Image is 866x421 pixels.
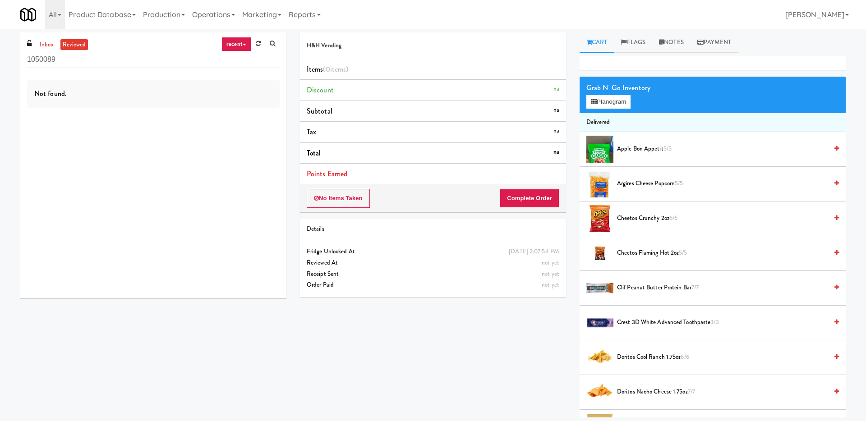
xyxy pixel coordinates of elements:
[307,85,334,95] span: Discount
[617,352,828,363] span: Doritos Cool Ranch 1.75oz
[586,95,631,109] button: Planogram
[542,258,559,267] span: not yet
[691,32,738,53] a: Payment
[553,125,559,137] div: na
[553,146,559,158] div: na
[221,37,251,51] a: recent
[323,64,348,74] span: (0 )
[617,178,828,189] span: Argires Cheese Popcorn
[307,224,559,235] div: Details
[37,39,56,50] a: inbox
[617,386,828,398] span: Doritos Nacho Cheese 1.75oz
[586,81,839,95] div: Grab N' Go Inventory
[663,144,672,153] span: 5/5
[20,7,36,23] img: Micromart
[27,51,280,68] input: Search vision orders
[613,178,839,189] div: Argires Cheese Popcorn5/5
[679,248,687,257] span: 5/5
[691,283,699,292] span: 7/7
[688,387,695,396] span: 7/7
[542,280,559,289] span: not yet
[710,318,719,326] span: 3/3
[307,148,321,158] span: Total
[307,279,559,291] div: Order Paid
[617,317,828,328] span: Crest 3D White Advanced Toothpaste
[652,32,691,53] a: Notes
[500,189,559,208] button: Complete Order
[330,64,346,74] ng-pluralize: items
[34,88,67,99] span: Not found.
[613,247,839,259] div: Cheetos Flaming Hot 2oz5/5
[669,214,677,222] span: 6/6
[307,246,559,257] div: Fridge Unlocked At
[60,39,88,50] a: reviewed
[675,179,683,188] span: 5/5
[614,32,652,53] a: Flags
[580,113,846,132] li: Delivered
[681,352,689,361] span: 6/6
[307,42,559,49] h5: H&H Vending
[307,169,347,179] span: Points Earned
[553,83,559,95] div: na
[307,127,316,137] span: Tax
[580,32,614,53] a: Cart
[307,257,559,269] div: Reviewed At
[617,213,828,224] span: Cheetos Crunchy 2oz
[509,246,559,257] div: [DATE] 2:07:54 PM
[307,106,332,116] span: Subtotal
[613,213,839,224] div: Cheetos Crunchy 2oz6/6
[553,105,559,116] div: na
[613,317,839,328] div: Crest 3D White Advanced Toothpaste3/3
[617,282,828,293] span: Clif Peanut Butter Protein Bar
[542,270,559,278] span: not yet
[307,64,348,74] span: Items
[617,247,828,259] span: Cheetos Flaming Hot 2oz
[617,143,828,155] span: Apple Bon Appetit
[307,269,559,280] div: Receipt Sent
[307,189,370,208] button: No Items Taken
[613,143,839,155] div: Apple Bon Appetit5/5
[613,282,839,293] div: Clif Peanut Butter Protein Bar7/7
[613,386,839,398] div: Doritos Nacho Cheese 1.75oz7/7
[613,352,839,363] div: Doritos Cool Ranch 1.75oz6/6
